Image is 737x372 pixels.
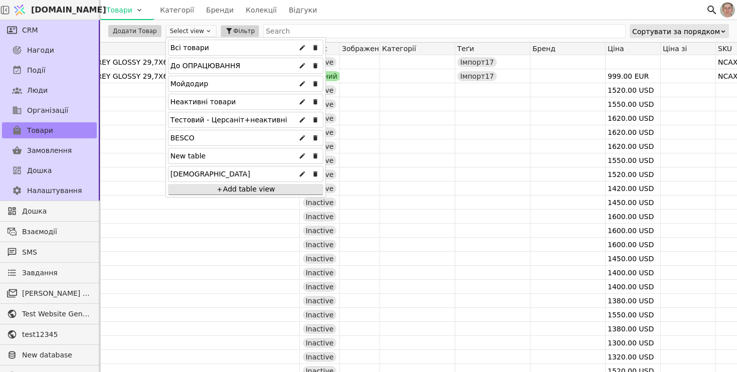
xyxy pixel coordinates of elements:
div: 1550.00 USD [606,308,660,322]
a: Товари [2,122,97,138]
div: 1620.00 USD [606,125,660,139]
div: BESCO [170,130,195,146]
a: Дошка [2,162,97,178]
a: Дошка [2,203,97,219]
div: 1320.00 USD [606,350,660,364]
span: Фільтр [233,27,255,36]
a: Нагоди [2,42,97,58]
div: 1620.00 USD [606,111,660,125]
span: Inactive [306,310,334,320]
span: SMS [22,247,92,258]
button: Додати Товар [108,25,161,37]
span: Замовлення [27,145,72,156]
a: Test Website General template [2,306,97,322]
span: Inactive [306,324,334,334]
div: 1550.00 USD [606,97,660,111]
div: Сортувати за порядком [632,25,720,39]
a: [DOMAIN_NAME] [10,1,100,20]
a: Завдання [2,265,97,281]
input: Search [263,24,626,38]
span: Зображення [342,45,380,53]
span: SKU [718,45,732,53]
span: Inactive [306,282,334,292]
div: 1300.00 USD [606,336,660,350]
span: [DOMAIN_NAME] [31,4,106,16]
span: test12345 [22,329,92,340]
a: Події [2,62,97,78]
span: Inactive [306,226,334,236]
span: TENEZA GREY GLOSSY 29,7X60 G1 [61,69,185,83]
div: 1600.00 USD [606,224,660,238]
button: Select view [165,25,217,37]
span: Inactive [306,198,334,208]
span: Inactive [306,254,334,264]
span: Товари [27,125,53,136]
span: Імпорт17 [460,57,494,67]
span: Inactive [306,296,334,306]
span: Дошка [22,206,92,217]
div: 999.00 EUR [606,69,660,83]
span: Теґи [457,45,474,53]
span: Імпорт17 [460,71,494,81]
span: CRM [22,25,38,36]
div: 1600.00 USD [606,210,660,224]
a: Замовлення [2,142,97,158]
span: Бренд [532,45,556,53]
div: Мойдодир [170,76,209,92]
a: test12345 [2,326,97,342]
span: Inactive [306,352,334,362]
a: Налаштування [2,182,97,199]
span: Завдання [22,268,58,278]
div: До ОПРАЦЮВАННЯ [170,58,240,74]
button: Фільтр [221,25,259,37]
span: Ціна зі знижкою [663,45,715,53]
span: TENEZA GREY GLOSSY 29,7X60 G1-3 [61,55,191,69]
img: 1560949290925-CROPPED-IMG_0201-2-.jpg [720,3,735,18]
a: Організації [2,102,97,118]
a: CRM [2,22,97,38]
span: Ціна [608,45,624,53]
div: 1380.00 USD [606,322,660,336]
div: 1450.00 USD [606,252,660,266]
div: Всі товари [170,40,209,56]
span: Взаємодії [22,227,92,237]
span: Організації [27,105,68,116]
div: 1520.00 USD [606,167,660,181]
span: Inactive [306,240,334,250]
div: 1600.00 USD [606,238,660,252]
span: Inactive [306,268,334,278]
span: [PERSON_NAME] розсилки [22,288,92,299]
span: Test Website General template [22,309,92,319]
img: Logo [12,1,27,20]
a: New database [2,347,97,363]
a: [PERSON_NAME] розсилки [2,285,97,301]
div: Тестовий - Церсаніт+неактивні [170,112,287,128]
span: Події [27,65,46,76]
span: Категорії [382,45,416,53]
span: New database [22,350,92,360]
div: Add table view [168,184,323,195]
div: Неактивні товари [170,94,236,110]
a: SMS [2,244,97,260]
div: 1400.00 USD [606,266,660,280]
div: 1450.00 USD [606,196,660,210]
div: 1420.00 USD [606,181,660,196]
div: 1380.00 USD [606,294,660,308]
span: Дошка [27,165,52,176]
a: Люди [2,82,97,98]
a: Взаємодії [2,224,97,240]
span: Inactive [306,212,334,222]
span: Inactive [306,338,334,348]
div: New table [170,148,206,164]
div: 1620.00 USD [606,139,660,153]
div: 1400.00 USD [606,280,660,294]
span: Нагоди [27,45,54,56]
div: 1550.00 USD [606,153,660,167]
div: [DEMOGRAPHIC_DATA] [170,166,250,182]
span: Люди [27,85,48,96]
div: 1520.00 USD [606,83,660,97]
span: Налаштування [27,185,82,196]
